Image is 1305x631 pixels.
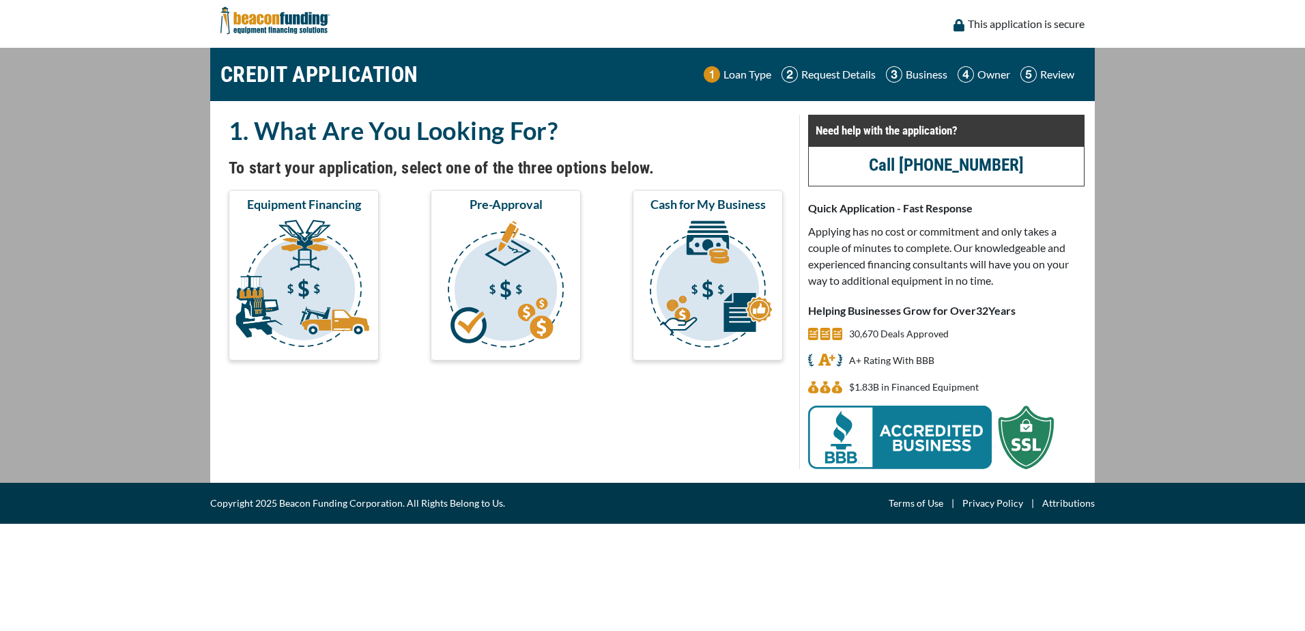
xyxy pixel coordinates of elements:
[816,122,1077,139] p: Need help with the application?
[808,200,1085,216] p: Quick Application - Fast Response
[976,304,988,317] span: 32
[808,223,1085,289] p: Applying has no cost or commitment and only takes a couple of minutes to complete. Our knowledgea...
[635,218,780,354] img: Cash for My Business
[943,495,962,511] span: |
[220,55,418,94] h1: CREDIT APPLICATION
[849,379,979,395] p: $1,832,768,590 in Financed Equipment
[849,352,934,369] p: A+ Rating With BBB
[889,495,943,511] a: Terms of Use
[886,66,902,83] img: Step 3
[229,190,379,361] button: Equipment Financing
[229,156,783,180] h4: To start your application, select one of the three options below.
[1023,495,1042,511] span: |
[808,406,1054,469] img: BBB Acredited Business and SSL Protection
[470,196,543,212] span: Pre-Approval
[781,66,798,83] img: Step 2
[958,66,974,83] img: Step 4
[1040,66,1074,83] p: Review
[962,495,1023,511] a: Privacy Policy
[953,19,964,31] img: lock icon to convery security
[1042,495,1095,511] a: Attributions
[433,218,578,354] img: Pre-Approval
[229,115,783,146] h2: 1. What Are You Looking For?
[977,66,1010,83] p: Owner
[869,155,1024,175] a: Call [PHONE_NUMBER]
[633,190,783,361] button: Cash for My Business
[968,16,1085,32] p: This application is secure
[231,218,376,354] img: Equipment Financing
[1020,66,1037,83] img: Step 5
[431,190,581,361] button: Pre-Approval
[906,66,947,83] p: Business
[723,66,771,83] p: Loan Type
[650,196,766,212] span: Cash for My Business
[247,196,361,212] span: Equipment Financing
[801,66,876,83] p: Request Details
[849,326,949,342] p: 30,670 Deals Approved
[704,66,720,83] img: Step 1
[808,303,1085,319] p: Helping Businesses Grow for Over Years
[210,495,505,511] span: Copyright 2025 Beacon Funding Corporation. All Rights Belong to Us.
